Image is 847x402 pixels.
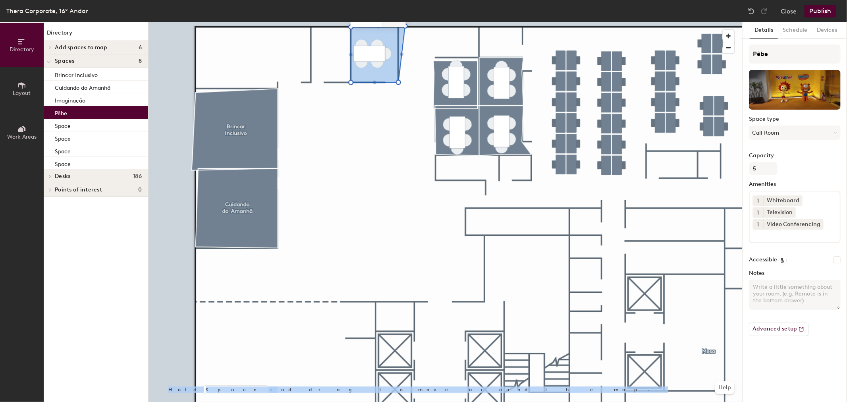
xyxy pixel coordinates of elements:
[55,158,71,168] p: Space
[753,219,763,230] button: 1
[55,95,85,104] p: Imaginação
[55,82,110,91] p: Cuidando do Amanhã
[763,219,824,230] div: Video Conferencing
[44,29,148,41] h1: Directory
[715,381,734,394] button: Help
[749,153,841,159] label: Capacity
[10,46,34,53] span: Directory
[749,323,809,336] button: Advanced setup
[7,133,37,140] span: Work Areas
[55,133,71,142] p: Space
[749,257,777,263] label: Accessible
[55,146,71,155] p: Space
[757,220,759,229] span: 1
[805,5,836,17] button: Publish
[55,173,70,180] span: Desks
[749,70,841,110] img: The space named Pêbe
[812,22,842,39] button: Devices
[749,181,841,187] label: Amenities
[13,90,31,97] span: Layout
[750,22,778,39] button: Details
[763,195,803,206] div: Whiteboard
[139,58,142,64] span: 8
[6,6,88,16] div: Thera Corporate, 16º Andar
[781,5,797,17] button: Close
[749,270,841,276] label: Notes
[55,58,75,64] span: Spaces
[747,7,755,15] img: Undo
[757,209,759,217] span: 1
[138,187,142,193] span: 0
[753,195,763,206] button: 1
[55,187,102,193] span: Points of interest
[749,116,841,122] label: Space type
[139,44,142,51] span: 6
[55,44,108,51] span: Add spaces to map
[55,108,67,117] p: Pêbe
[133,173,142,180] span: 186
[760,7,768,15] img: Redo
[753,207,763,218] button: 1
[749,126,841,140] button: Call Room
[763,207,796,218] div: Television
[55,120,71,129] p: Space
[55,70,98,79] p: Brincar Inclusivo
[757,197,759,205] span: 1
[778,22,812,39] button: Schedule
